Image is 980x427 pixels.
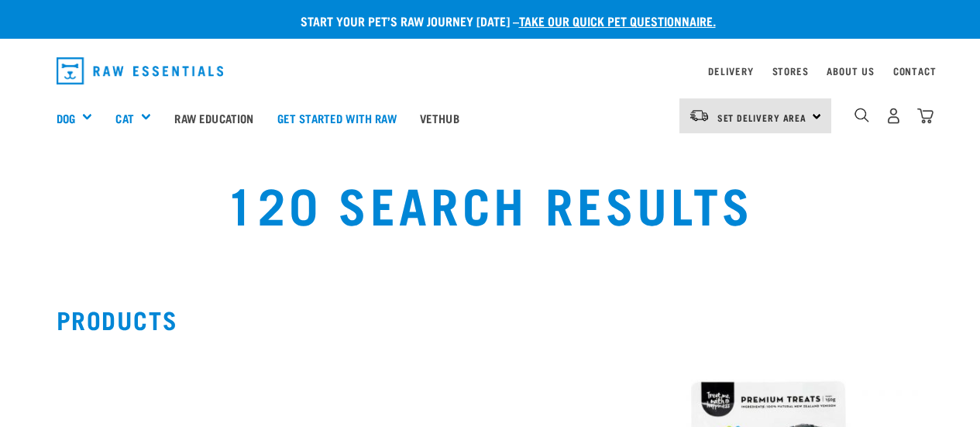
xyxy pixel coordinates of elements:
img: user.png [885,108,902,124]
a: Contact [893,68,937,74]
a: Get started with Raw [266,87,408,149]
img: van-moving.png [689,108,710,122]
a: Dog [57,109,75,127]
img: home-icon@2x.png [917,108,934,124]
nav: dropdown navigation [44,51,937,91]
a: Stores [772,68,809,74]
a: take our quick pet questionnaire. [519,17,716,24]
span: Set Delivery Area [717,115,807,120]
a: Delivery [708,68,753,74]
h2: Products [57,305,924,333]
a: About Us [827,68,874,74]
a: Cat [115,109,133,127]
a: Raw Education [163,87,265,149]
h1: 120 Search Results [191,175,789,231]
img: Raw Essentials Logo [57,57,224,84]
a: Vethub [408,87,471,149]
img: home-icon-1@2x.png [854,108,869,122]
